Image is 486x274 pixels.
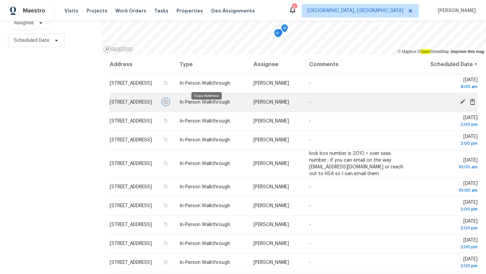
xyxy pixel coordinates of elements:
span: - [309,185,311,189]
span: [PERSON_NAME] [253,260,289,265]
button: Copy Address [163,118,169,124]
span: [STREET_ADDRESS] [110,161,152,166]
span: [DATE] [420,181,478,194]
span: Geo Assignments [211,7,255,14]
span: Cancel [467,99,478,105]
span: Scheduled Date [14,37,49,44]
button: Copy Address [163,160,169,166]
a: Improve this map [451,49,484,54]
span: In-Person Walkthrough [180,100,230,105]
div: 6 [292,4,297,11]
div: 2:00 pm [420,140,478,147]
span: [PERSON_NAME] [253,119,289,124]
button: Copy Address [163,184,169,190]
span: In-Person Walkthrough [180,260,230,265]
span: - [309,138,311,142]
span: In-Person Walkthrough [180,241,230,246]
span: In-Person Walkthrough [180,81,230,86]
span: Maestro [23,7,45,14]
button: Copy Address [163,240,169,246]
th: Comments [304,55,414,74]
span: In-Person Walkthrough [180,185,230,189]
span: [STREET_ADDRESS] [110,241,152,246]
span: [STREET_ADDRESS] [110,185,152,189]
span: - [309,222,311,227]
span: [STREET_ADDRESS] [110,260,152,265]
div: Map marker [274,29,281,40]
span: In-Person Walkthrough [180,138,230,142]
button: Copy Address [163,137,169,143]
span: [PERSON_NAME] [253,100,289,105]
span: [PERSON_NAME] [253,203,289,208]
ah_el_jm_1744035306855: Open [421,49,430,54]
span: In-Person Walkthrough [180,161,230,166]
button: Copy Address [163,202,169,209]
span: - [309,81,311,86]
span: - [309,260,311,265]
span: [PERSON_NAME] [253,241,289,246]
span: Tasks [154,8,168,13]
div: Map marker [276,29,282,39]
span: [STREET_ADDRESS] [110,203,152,208]
span: - [309,100,311,105]
div: 2:00 pm [420,244,478,250]
div: Map marker [281,24,288,35]
span: [STREET_ADDRESS] [110,100,152,105]
span: lock box number is 2010 > over seas number ; if you can email on the way [EMAIL_ADDRESS][DOMAIN_N... [309,151,403,176]
span: In-Person Walkthrough [180,119,230,124]
div: 2:00 pm [420,225,478,231]
a: Mapbox [398,49,416,54]
span: [PERSON_NAME] [253,161,289,166]
span: In-Person Walkthrough [180,222,230,227]
span: [DATE] [420,257,478,269]
span: [PERSON_NAME] [253,185,289,189]
th: Type [174,55,248,74]
span: - [309,241,311,246]
span: - [309,203,311,208]
span: [DATE] [420,200,478,213]
span: [STREET_ADDRESS] [110,222,152,227]
span: [DATE] [420,115,478,128]
span: Assignee [14,20,34,26]
button: Copy Address [163,221,169,227]
span: [GEOGRAPHIC_DATA], [GEOGRAPHIC_DATA] [307,7,403,14]
a: OpenStreetMap [417,49,449,54]
div: 2:00 pm [420,121,478,128]
button: Copy Address [163,259,169,265]
span: Work Orders [115,7,146,14]
a: Mapbox homepage [103,45,133,53]
span: [PERSON_NAME] [253,222,289,227]
span: [PERSON_NAME] [253,81,289,86]
span: - [309,119,311,124]
button: Copy Address [163,80,169,86]
span: [DATE] [420,158,478,170]
span: Edit [457,99,467,105]
span: Properties [177,7,203,14]
th: Address [109,55,174,74]
div: 8:00 am [420,83,478,90]
span: Projects [86,7,107,14]
span: [PERSON_NAME] [435,7,476,14]
span: [STREET_ADDRESS] [110,138,152,142]
div: 10:00 am [420,187,478,194]
th: Assignee [248,55,304,74]
div: 10:00 am [420,164,478,170]
span: [DATE] [420,219,478,231]
span: [STREET_ADDRESS] [110,119,152,124]
th: Scheduled Date ↑ [414,55,478,74]
span: In-Person Walkthrough [180,203,230,208]
span: [DATE] [420,134,478,147]
span: [STREET_ADDRESS] [110,81,152,86]
span: [DATE] [420,238,478,250]
span: [DATE] [420,78,478,90]
div: 2:00 pm [420,263,478,269]
div: 2:00 pm [420,206,478,213]
span: [PERSON_NAME] [253,138,289,142]
span: Visits [64,7,78,14]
